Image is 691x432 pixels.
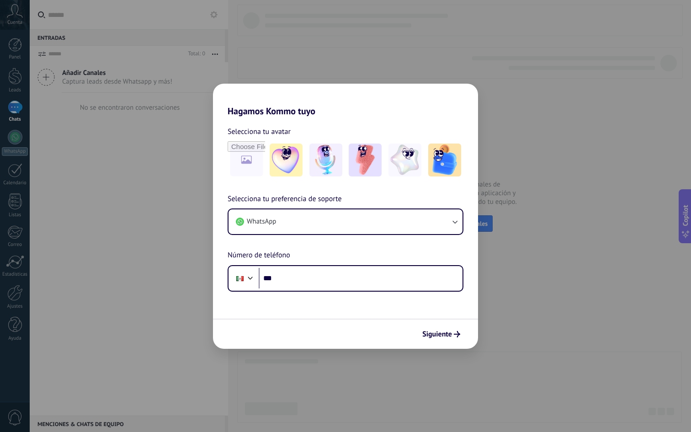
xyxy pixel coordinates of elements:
[270,144,303,176] img: -1.jpeg
[228,250,290,261] span: Número de teléfono
[422,331,452,337] span: Siguiente
[231,269,249,288] div: Mexico: + 52
[213,84,478,117] h2: Hagamos Kommo tuyo
[229,209,462,234] button: WhatsApp
[228,126,291,138] span: Selecciona tu avatar
[418,326,464,342] button: Siguiente
[309,144,342,176] img: -2.jpeg
[428,144,461,176] img: -5.jpeg
[349,144,382,176] img: -3.jpeg
[247,217,276,226] span: WhatsApp
[228,193,342,205] span: Selecciona tu preferencia de soporte
[388,144,421,176] img: -4.jpeg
